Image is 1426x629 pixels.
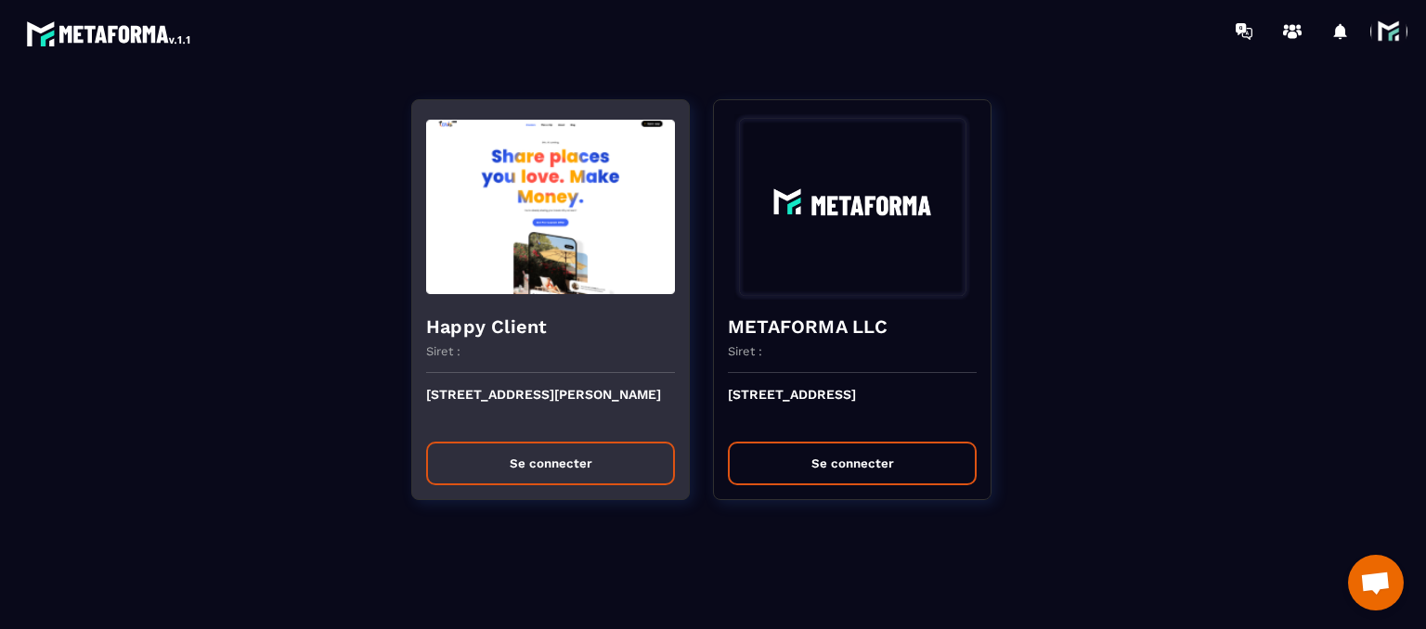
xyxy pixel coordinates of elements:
button: Se connecter [728,442,977,485]
h4: Happy Client [426,314,675,340]
h4: METAFORMA LLC [728,314,977,340]
p: Siret : [426,344,460,358]
img: logo [26,17,193,50]
img: funnel-background [728,114,977,300]
button: Se connecter [426,442,675,485]
p: [STREET_ADDRESS] [728,387,977,428]
img: funnel-background [426,114,675,300]
p: [STREET_ADDRESS][PERSON_NAME] [426,387,675,428]
a: Ouvrir le chat [1348,555,1404,610]
p: Siret : [728,344,762,358]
